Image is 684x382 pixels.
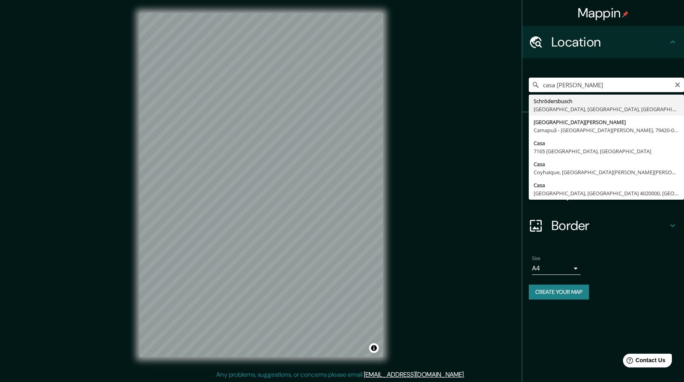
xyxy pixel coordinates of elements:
[534,139,679,147] div: Casa
[622,11,629,17] img: pin-icon.png
[534,97,679,105] div: Schrödersbusch
[522,145,684,177] div: Style
[522,112,684,145] div: Pins
[532,255,540,262] label: Size
[532,262,581,275] div: A4
[369,343,379,353] button: Toggle attribution
[551,217,668,234] h4: Border
[551,34,668,50] h4: Location
[534,118,679,126] div: [GEOGRAPHIC_DATA][PERSON_NAME]
[534,168,679,176] div: Coyhaique, [GEOGRAPHIC_DATA][PERSON_NAME][PERSON_NAME] 5950000, [GEOGRAPHIC_DATA]
[522,26,684,58] div: Location
[612,350,675,373] iframe: Help widget launcher
[534,147,679,155] div: 7165 [GEOGRAPHIC_DATA], [GEOGRAPHIC_DATA]
[465,370,466,380] div: .
[534,189,679,197] div: [GEOGRAPHIC_DATA], [GEOGRAPHIC_DATA] 4020000, [GEOGRAPHIC_DATA]
[534,160,679,168] div: Casa
[551,185,668,201] h4: Layout
[674,80,681,88] button: Clear
[578,5,629,21] h4: Mappin
[522,209,684,242] div: Border
[529,78,684,92] input: Pick your city or area
[466,370,468,380] div: .
[534,105,679,113] div: [GEOGRAPHIC_DATA], [GEOGRAPHIC_DATA], [GEOGRAPHIC_DATA]
[139,13,383,357] canvas: Map
[364,370,464,379] a: [EMAIL_ADDRESS][DOMAIN_NAME]
[216,370,465,380] p: Any problems, suggestions, or concerns please email .
[529,285,589,300] button: Create your map
[534,126,679,134] div: Camapuã - [GEOGRAPHIC_DATA][PERSON_NAME], 79420-000, [GEOGRAPHIC_DATA]
[522,177,684,209] div: Layout
[534,181,679,189] div: Casa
